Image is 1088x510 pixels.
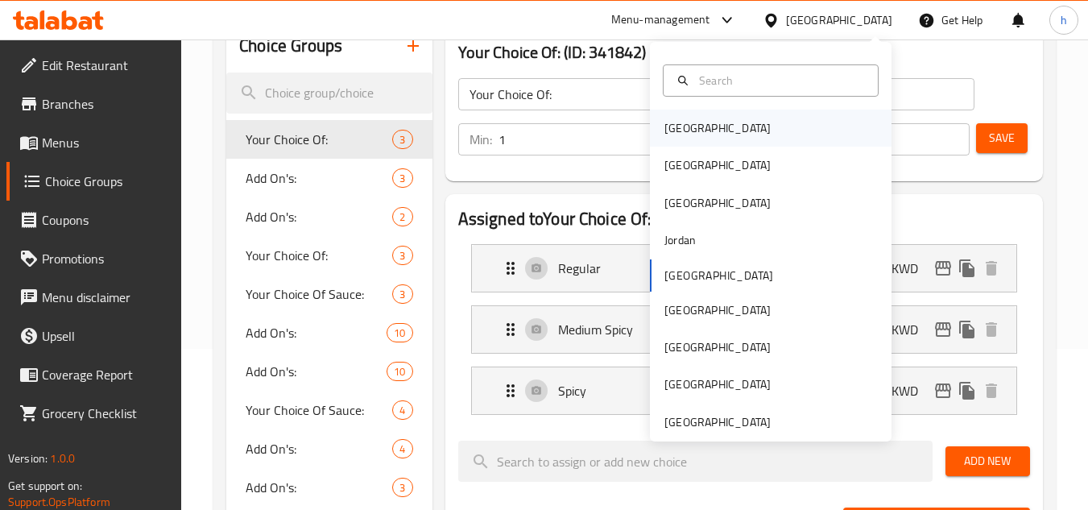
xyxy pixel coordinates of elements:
[387,364,412,379] span: 10
[393,209,412,225] span: 2
[989,128,1015,148] span: Save
[6,394,182,433] a: Grocery Checklist
[226,429,432,468] div: Add On's:4
[458,238,1030,299] li: Expand
[786,11,892,29] div: [GEOGRAPHIC_DATA]
[226,313,432,352] div: Add On's:10
[955,317,979,342] button: duplicate
[226,236,432,275] div: Your Choice Of:3
[393,442,412,457] span: 4
[558,381,681,400] p: Spicy
[558,259,681,278] p: Regular
[931,256,955,280] button: edit
[246,478,392,497] span: Add On's:
[472,306,1016,353] div: Expand
[458,207,1030,231] h2: Assigned to Your Choice Of:
[42,249,169,268] span: Promotions
[1061,11,1067,29] span: h
[664,194,771,212] div: [GEOGRAPHIC_DATA]
[226,468,432,507] div: Add On's:3
[50,448,75,469] span: 1.0.0
[664,119,771,137] div: [GEOGRAPHIC_DATA]
[392,400,412,420] div: Choices
[945,446,1030,476] button: Add New
[392,168,412,188] div: Choices
[955,256,979,280] button: duplicate
[387,362,412,381] div: Choices
[246,168,392,188] span: Add On's:
[458,39,1030,65] h3: Your Choice Of: (ID: 341842)
[392,478,412,497] div: Choices
[664,338,771,356] div: [GEOGRAPHIC_DATA]
[976,123,1028,153] button: Save
[393,171,412,186] span: 3
[6,201,182,239] a: Coupons
[42,56,169,75] span: Edit Restaurant
[979,379,1003,403] button: delete
[226,275,432,313] div: Your Choice Of Sauce:3
[387,325,412,341] span: 10
[392,439,412,458] div: Choices
[226,197,432,236] div: Add On's:2
[6,355,182,394] a: Coverage Report
[6,123,182,162] a: Menus
[226,352,432,391] div: Add On's:10
[42,94,169,114] span: Branches
[392,246,412,265] div: Choices
[246,284,392,304] span: Your Choice Of Sauce:
[458,360,1030,421] li: Expand
[472,367,1016,414] div: Expand
[393,287,412,302] span: 3
[6,278,182,317] a: Menu disclaimer
[458,441,933,482] input: search
[392,130,412,149] div: Choices
[246,323,387,342] span: Add On's:
[393,132,412,147] span: 3
[664,375,771,393] div: [GEOGRAPHIC_DATA]
[42,133,169,152] span: Menus
[693,72,868,89] input: Search
[226,159,432,197] div: Add On's:3
[392,284,412,304] div: Choices
[470,130,492,149] p: Min:
[611,10,710,30] div: Menu-management
[881,320,931,339] p: 0 KWD
[387,323,412,342] div: Choices
[472,245,1016,292] div: Expand
[955,379,979,403] button: duplicate
[979,256,1003,280] button: delete
[393,403,412,418] span: 4
[664,231,696,249] div: Jordan
[393,480,412,495] span: 3
[246,400,392,420] span: Your Choice Of Sauce:
[6,46,182,85] a: Edit Restaurant
[42,404,169,423] span: Grocery Checklist
[6,317,182,355] a: Upsell
[979,317,1003,342] button: delete
[226,73,432,114] input: search
[393,248,412,263] span: 3
[664,156,771,174] div: [GEOGRAPHIC_DATA]
[392,207,412,226] div: Choices
[458,299,1030,360] li: Expand
[6,239,182,278] a: Promotions
[42,326,169,346] span: Upsell
[226,391,432,429] div: Your Choice Of Sauce:4
[45,172,169,191] span: Choice Groups
[246,439,392,458] span: Add On's:
[664,301,771,319] div: [GEOGRAPHIC_DATA]
[6,162,182,201] a: Choice Groups
[558,320,681,339] p: Medium Spicy
[246,362,387,381] span: Add On's:
[931,317,955,342] button: edit
[881,381,931,400] p: 0 KWD
[42,210,169,230] span: Coupons
[958,451,1017,471] span: Add New
[931,379,955,403] button: edit
[881,259,931,278] p: 0 KWD
[6,85,182,123] a: Branches
[42,365,169,384] span: Coverage Report
[246,130,392,149] span: Your Choice Of:
[239,34,342,58] h2: Choice Groups
[42,288,169,307] span: Menu disclaimer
